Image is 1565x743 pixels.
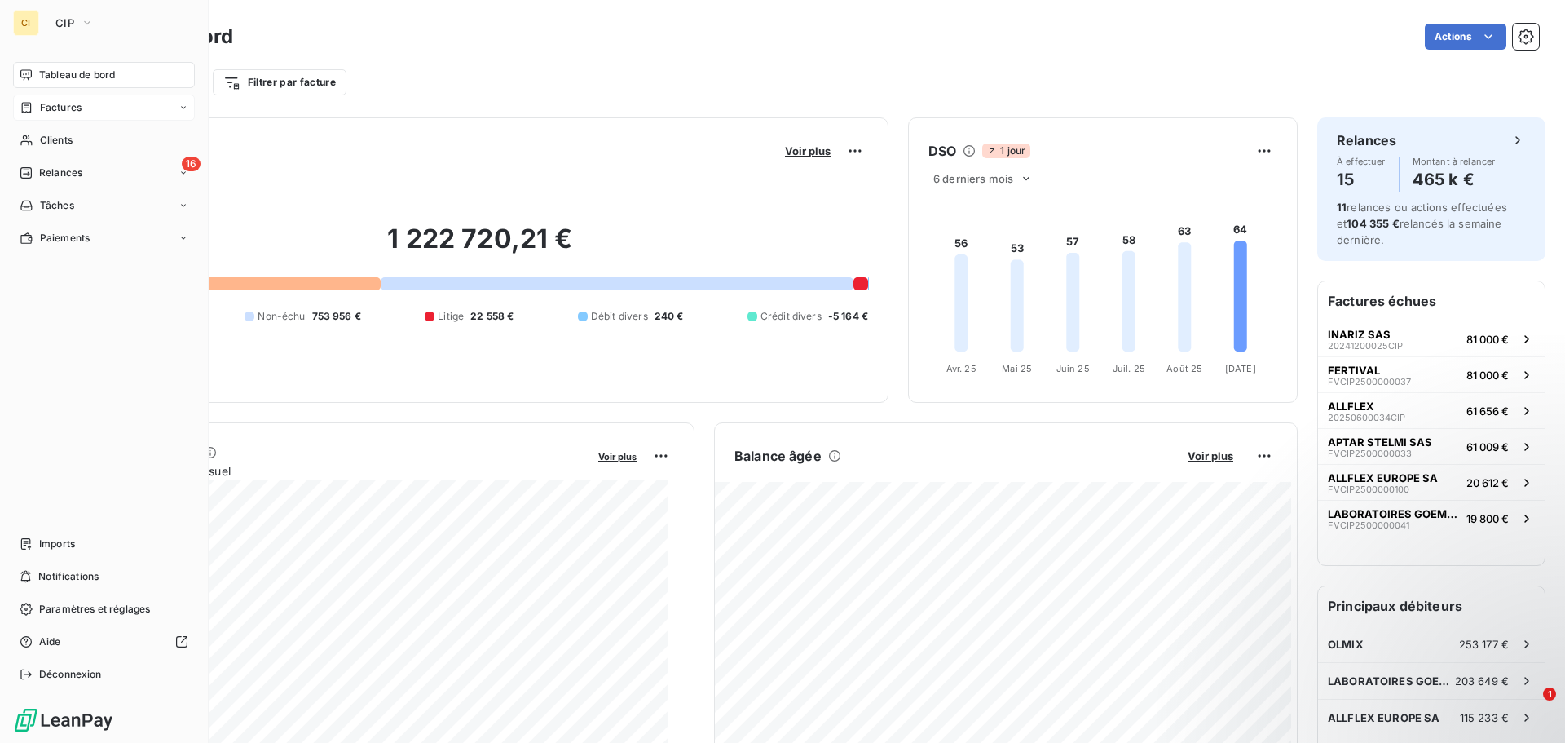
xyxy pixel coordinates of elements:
[1337,201,1347,214] span: 11
[1166,363,1202,374] tspan: Août 25
[1466,440,1509,453] span: 61 009 €
[1413,166,1496,192] h4: 465 k €
[1328,364,1380,377] span: FERTIVAL
[591,309,648,324] span: Débit divers
[55,16,74,29] span: CIP
[946,363,976,374] tspan: Avr. 25
[182,157,201,171] span: 16
[1413,157,1496,166] span: Montant à relancer
[1318,500,1545,536] button: LABORATOIRES GOEMARFVCIP250000004119 800 €
[1466,512,1509,525] span: 19 800 €
[1328,711,1440,724] span: ALLFLEX EUROPE SA
[39,166,82,180] span: Relances
[39,602,150,617] span: Paramètres et réglages
[1188,449,1233,462] span: Voir plus
[1328,341,1403,351] span: 20241200025CIP
[655,309,684,324] span: 240 €
[1318,356,1545,392] button: FERTIVALFVCIP250000003781 000 €
[1328,377,1411,387] span: FVCIP2500000037
[1318,392,1545,428] button: ALLFLEX20250600034CIP61 656 €
[1318,464,1545,500] button: ALLFLEX EUROPE SAFVCIP250000010020 612 €
[785,144,831,157] span: Voir plus
[1056,363,1090,374] tspan: Juin 25
[1460,711,1509,724] span: 115 233 €
[1328,436,1432,449] span: APTAR STELMI SAS
[1347,217,1399,230] span: 104 355 €
[1466,476,1509,489] span: 20 612 €
[1239,585,1565,699] iframe: Intercom notifications message
[39,635,61,649] span: Aide
[1318,321,1545,356] button: INARIZ SAS20241200025CIP81 000 €
[39,667,102,682] span: Déconnexion
[1328,507,1460,520] span: LABORATOIRES GOEMAR
[1225,363,1256,374] tspan: [DATE]
[258,309,305,324] span: Non-échu
[828,309,868,324] span: -5 164 €
[39,537,75,551] span: Imports
[13,629,195,655] a: Aide
[1543,688,1556,701] span: 1
[933,172,1013,185] span: 6 derniers mois
[40,198,74,213] span: Tâches
[1328,449,1412,458] span: FVCIP2500000033
[92,223,868,272] h2: 1 222 720,21 €
[982,144,1030,158] span: 1 jour
[1337,166,1386,192] h4: 15
[213,69,346,95] button: Filtrer par facture
[13,707,114,733] img: Logo LeanPay
[780,144,835,158] button: Voir plus
[1113,363,1145,374] tspan: Juil. 25
[1466,369,1509,382] span: 81 000 €
[1328,520,1409,530] span: FVCIP2500000041
[438,309,464,324] span: Litige
[312,309,361,324] span: 753 956 €
[1510,688,1549,727] iframe: Intercom live chat
[92,462,587,480] span: Chiffre d'affaires mensuel
[734,446,822,466] h6: Balance âgée
[470,309,514,324] span: 22 558 €
[13,10,39,36] div: CI
[1337,157,1386,166] span: À effectuer
[598,451,637,462] span: Voir plus
[1328,413,1405,422] span: 20250600034CIP
[1328,484,1409,494] span: FVCIP2500000100
[40,100,82,115] span: Factures
[1466,333,1509,346] span: 81 000 €
[1318,281,1545,321] h6: Factures échues
[40,133,73,148] span: Clients
[1002,363,1032,374] tspan: Mai 25
[593,449,641,463] button: Voir plus
[1328,328,1391,341] span: INARIZ SAS
[1466,405,1509,418] span: 61 656 €
[1318,428,1545,464] button: APTAR STELMI SASFVCIP250000003361 009 €
[1337,201,1507,246] span: relances ou actions effectuées et relancés la semaine dernière.
[928,141,956,161] h6: DSO
[39,68,115,82] span: Tableau de bord
[1337,130,1396,150] h6: Relances
[1328,471,1438,484] span: ALLFLEX EUROPE SA
[1328,400,1374,413] span: ALLFLEX
[1183,449,1238,463] button: Voir plus
[38,569,99,584] span: Notifications
[40,231,90,245] span: Paiements
[760,309,822,324] span: Crédit divers
[1425,24,1506,50] button: Actions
